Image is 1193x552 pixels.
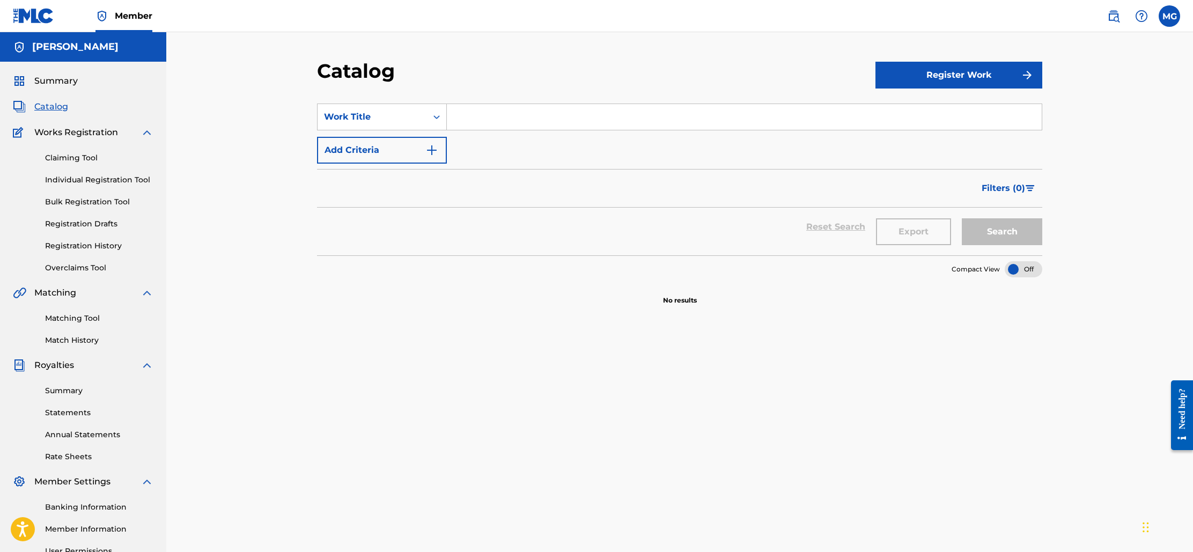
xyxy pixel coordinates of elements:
a: CatalogCatalog [13,100,68,113]
a: SummarySummary [13,75,78,87]
p: No results [663,283,697,305]
form: Search Form [317,104,1042,255]
img: 9d2ae6d4665cec9f34b9.svg [425,144,438,157]
span: Member [115,10,152,22]
button: Register Work [875,62,1042,89]
iframe: Resource Center [1163,372,1193,459]
a: Registration Drafts [45,218,153,230]
div: Help [1131,5,1152,27]
img: Accounts [13,41,26,54]
img: f7272a7cc735f4ea7f67.svg [1021,69,1034,82]
span: Royalties [34,359,74,372]
img: Royalties [13,359,26,372]
img: Works Registration [13,126,27,139]
div: Drag [1143,511,1149,543]
span: Catalog [34,100,68,113]
a: Statements [45,407,153,418]
a: Match History [45,335,153,346]
h2: Catalog [317,59,400,83]
img: Summary [13,75,26,87]
img: expand [141,126,153,139]
a: Banking Information [45,502,153,513]
button: Add Criteria [317,137,447,164]
a: Annual Statements [45,429,153,440]
img: expand [141,475,153,488]
span: Matching [34,286,76,299]
a: Matching Tool [45,313,153,324]
iframe: Chat Widget [1139,501,1193,552]
div: User Menu [1159,5,1180,27]
img: expand [141,286,153,299]
a: Member Information [45,524,153,535]
a: Individual Registration Tool [45,174,153,186]
img: Member Settings [13,475,26,488]
h5: Michael Gray [32,41,119,53]
img: MLC Logo [13,8,54,24]
span: Member Settings [34,475,111,488]
img: help [1135,10,1148,23]
a: Claiming Tool [45,152,153,164]
img: expand [141,359,153,372]
div: Work Title [324,111,421,123]
a: Registration History [45,240,153,252]
a: Summary [45,385,153,396]
span: Works Registration [34,126,118,139]
span: Compact View [952,264,1000,274]
img: search [1107,10,1120,23]
img: filter [1026,185,1035,192]
img: Top Rightsholder [95,10,108,23]
img: Catalog [13,100,26,113]
a: Rate Sheets [45,451,153,462]
button: Filters (0) [975,175,1042,202]
span: Summary [34,75,78,87]
img: Matching [13,286,26,299]
a: Bulk Registration Tool [45,196,153,208]
a: Overclaims Tool [45,262,153,274]
span: Filters ( 0 ) [982,182,1025,195]
a: Public Search [1103,5,1124,27]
